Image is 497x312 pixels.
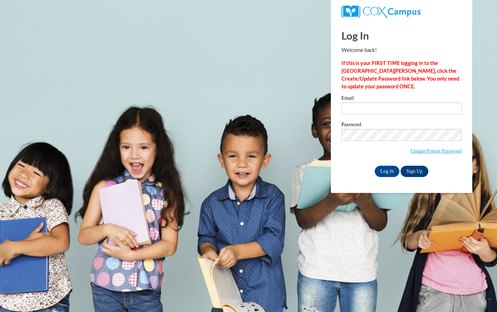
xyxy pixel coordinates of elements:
[341,5,462,18] a: COX Campus
[375,166,399,177] input: Log In
[341,5,421,18] img: COX Campus
[341,46,462,54] p: Welcome back!
[341,95,462,102] label: Email
[469,284,491,306] iframe: Button to launch messaging window
[341,122,462,129] label: Password
[341,28,462,43] h1: Log In
[400,166,428,177] a: Sign Up
[410,148,462,154] a: Update/Forgot Password
[341,60,459,89] strong: If this is your FIRST TIME logging in to the [GEOGRAPHIC_DATA][PERSON_NAME], click the Create/Upd...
